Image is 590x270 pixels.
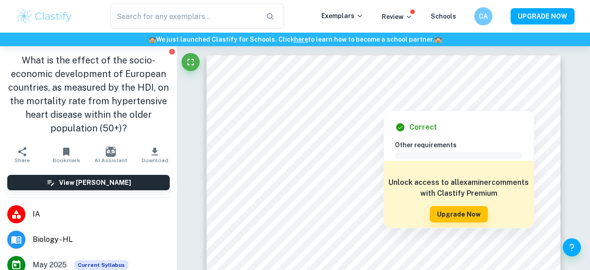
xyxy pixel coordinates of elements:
span: IA [33,209,170,220]
button: Download [133,142,177,168]
span: 🏫 [148,36,156,43]
h1: What is the effect of the socio-economic development of European countries, as measured by the HD... [7,53,170,135]
h6: Correct [409,122,437,133]
h6: Other requirements [395,140,530,150]
button: AI Assistant [88,142,133,168]
img: AI Assistant [106,147,116,157]
input: Search for any exemplars... [110,4,259,29]
a: Schools [431,13,456,20]
button: UPGRADE NOW [511,8,575,24]
button: Fullscreen [182,53,200,71]
div: This exemplar is based on the current syllabus. Feel free to refer to it for inspiration/ideas wh... [74,260,128,270]
p: Review [382,12,413,22]
span: Share [15,157,30,164]
h6: We just launched Clastify for Schools. Click to learn how to become a school partner. [2,34,588,44]
img: Clastify logo [15,7,73,25]
h6: View [PERSON_NAME] [59,178,131,188]
span: 🏫 [434,36,442,43]
button: View [PERSON_NAME] [7,175,170,190]
span: Bookmark [53,157,80,164]
h6: CA [478,11,489,21]
span: Download [142,157,168,164]
button: CA [474,7,492,25]
button: Report issue [168,48,175,55]
h6: Unlock access to all examiner comments with Clastify Premium [388,177,529,199]
span: AI Assistant [94,157,127,164]
span: Biology - HL [33,234,170,245]
button: Bookmark [44,142,89,168]
button: Upgrade Now [430,206,488,222]
span: Current Syllabus [74,260,128,270]
button: Help and Feedback [563,238,581,256]
a: here [294,36,308,43]
p: Exemplars [321,11,364,21]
